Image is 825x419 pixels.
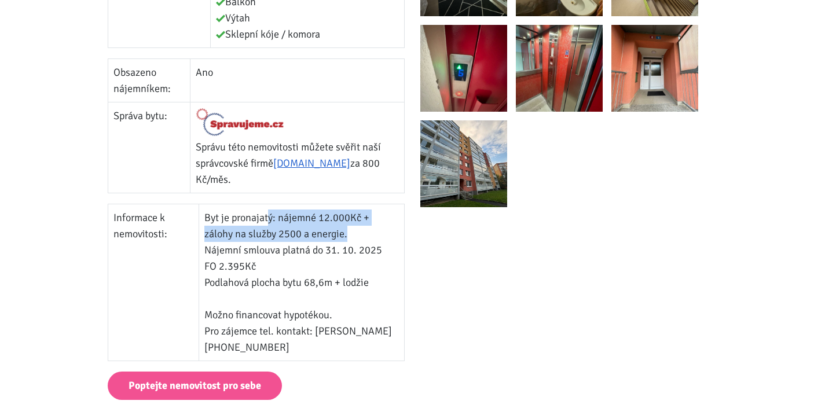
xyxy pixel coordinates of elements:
[273,157,350,170] a: [DOMAIN_NAME]
[108,204,199,361] td: Informace k nemovitosti:
[199,204,405,361] td: Byt je pronajatý: nájemné 12.000Kč + zálohy na služby 2500 a energie. Nájemní smlouva platná do 3...
[108,102,190,193] td: Správa bytu:
[190,58,405,102] td: Ano
[196,139,399,188] p: Správu této nemovitosti můžete svěřit naší správcovské firmě za 800 Kč/měs.
[108,372,282,400] a: Poptejte nemovitost pro sebe
[196,108,284,137] img: Logo Spravujeme.cz
[108,58,190,102] td: Obsazeno nájemníkem:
